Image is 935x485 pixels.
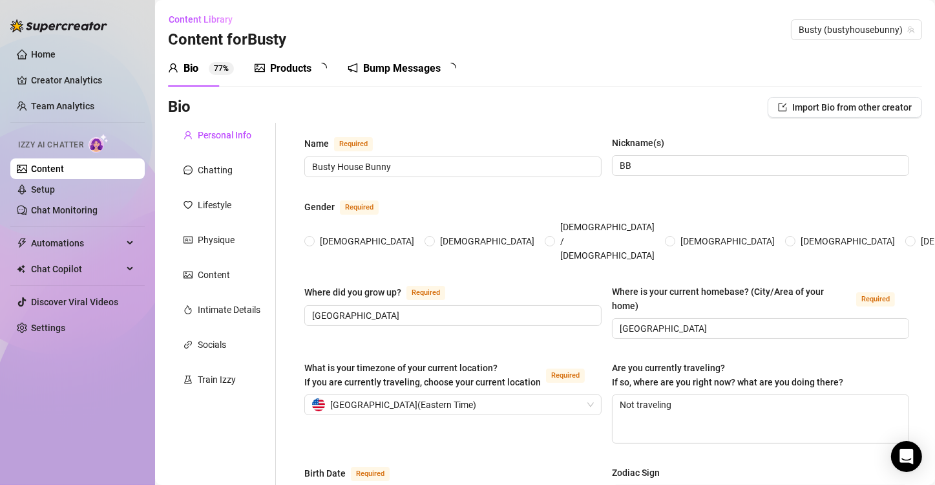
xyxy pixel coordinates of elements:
span: What is your timezone of your current location? If you are currently traveling, choose your curre... [304,363,541,387]
span: user [168,63,178,73]
span: import [778,103,787,112]
span: Are you currently traveling? If so, where are you right now? what are you doing there? [612,363,843,387]
span: experiment [184,375,193,384]
textarea: Not traveling [613,395,909,443]
div: Bio [184,61,198,76]
div: Socials [198,338,226,352]
div: Personal Info [198,128,251,142]
div: Bump Messages [363,61,441,76]
a: Setup [31,184,55,195]
span: user [184,131,193,140]
span: Required [334,137,373,151]
span: Required [546,369,585,383]
div: Products [270,61,311,76]
div: Zodiac Sign [612,466,660,480]
span: Required [351,467,390,481]
span: [DEMOGRAPHIC_DATA] [675,234,780,248]
label: Nickname(s) [612,136,673,150]
span: idcard [184,235,193,244]
label: Where did you grow up? [304,285,459,300]
span: picture [255,63,265,73]
span: [DEMOGRAPHIC_DATA] / [DEMOGRAPHIC_DATA] [555,220,660,263]
button: Content Library [168,9,243,30]
span: notification [348,63,358,73]
div: Nickname(s) [612,136,664,150]
div: Chatting [198,163,233,177]
div: Open Intercom Messenger [891,441,922,472]
div: Gender [304,200,335,214]
span: [GEOGRAPHIC_DATA] ( Eastern Time ) [330,395,476,415]
div: Name [304,136,329,151]
h3: Bio [168,97,191,118]
span: picture [184,270,193,279]
input: Nickname(s) [620,158,899,173]
span: Chat Copilot [31,259,123,279]
div: Where did you grow up? [304,285,401,299]
span: Required [406,286,445,300]
label: Birth Date [304,466,404,481]
span: team [907,26,915,34]
span: [DEMOGRAPHIC_DATA] [795,234,900,248]
span: message [184,166,193,175]
span: loading [446,63,456,73]
img: us [312,398,325,411]
span: Busty (bustyhousebunny) [799,20,914,39]
a: Home [31,49,56,59]
div: Birth Date [304,466,346,480]
span: link [184,340,193,349]
sup: 77% [209,62,234,75]
a: Creator Analytics [31,70,134,91]
label: Name [304,136,387,151]
a: Chat Monitoring [31,205,98,215]
span: Import Bio from other creator [792,102,912,113]
span: heart [184,200,193,210]
span: Required [340,200,379,215]
span: [DEMOGRAPHIC_DATA] [435,234,540,248]
input: Name [312,160,591,174]
span: Automations [31,233,123,253]
div: Content [198,268,230,282]
div: Lifestyle [198,198,231,212]
span: thunderbolt [17,238,27,248]
a: Team Analytics [31,101,94,111]
label: Zodiac Sign [612,466,669,480]
span: Izzy AI Chatter [18,139,83,151]
img: Chat Copilot [17,264,25,274]
div: Intimate Details [198,303,260,317]
h3: Content for Busty [168,30,286,50]
img: AI Chatter [89,134,109,153]
span: Required [856,292,895,307]
span: fire [184,305,193,314]
div: Physique [198,233,235,247]
label: Where is your current homebase? (City/Area of your home) [612,285,909,313]
input: Where is your current homebase? (City/Area of your home) [620,321,899,336]
span: loading [317,63,327,73]
a: Discover Viral Videos [31,297,118,307]
a: Content [31,164,64,174]
label: Gender [304,199,393,215]
a: Settings [31,323,65,333]
img: logo-BBDzfeDw.svg [10,19,107,32]
span: Content Library [169,14,233,25]
div: Train Izzy [198,372,236,387]
input: Where did you grow up? [312,308,591,323]
div: Where is your current homebase? (City/Area of your home) [612,285,851,313]
span: [DEMOGRAPHIC_DATA] [315,234,419,248]
button: Import Bio from other creator [768,97,922,118]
